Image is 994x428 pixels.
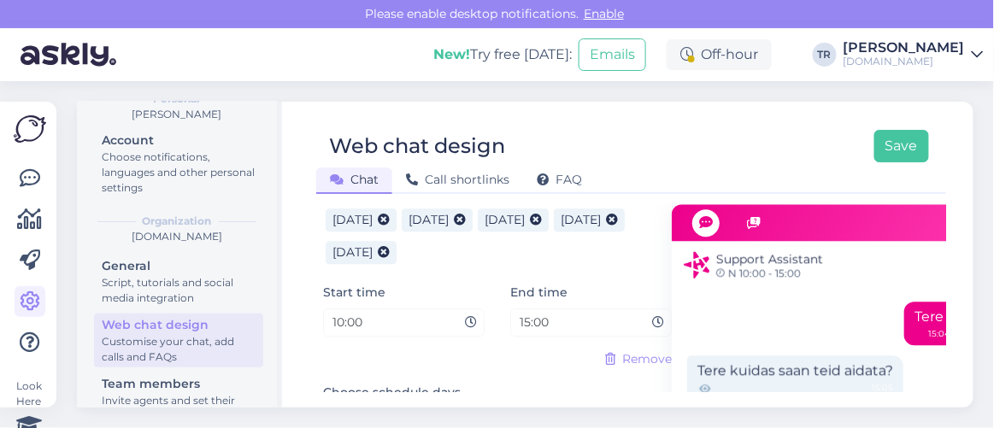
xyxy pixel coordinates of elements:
[928,327,950,340] div: 15:04
[844,55,965,68] div: [DOMAIN_NAME]
[14,115,46,143] img: Askly Logo
[332,212,373,227] span: [DATE]
[332,244,373,260] span: [DATE]
[94,255,263,308] a: GeneralScript, tutorials and social media integration
[102,150,256,196] div: Choose notifications, languages and other personal settings
[904,302,961,345] div: Tere !
[687,355,903,402] div: Tere kuidas saan teid aidata?
[323,284,385,302] label: Start time
[94,129,263,198] a: AccountChoose notifications, languages and other personal settings
[102,257,256,275] div: General
[667,39,772,70] div: Off-hour
[94,314,263,367] a: Web chat designCustomise your chat, add calls and FAQs
[102,334,256,365] div: Customise your chat, add calls and FAQs
[684,251,711,278] img: Support
[433,46,470,62] b: New!
[102,316,256,334] div: Web chat design
[102,375,256,393] div: Team members
[622,350,672,368] span: Remove
[329,130,505,162] div: Web chat design
[323,384,461,402] label: Choose schedule days
[433,44,572,65] div: Try free [DATE]:
[579,38,646,71] button: Emails
[716,268,823,278] span: N 10:00 - 15:00
[844,41,984,68] a: [PERSON_NAME][DOMAIN_NAME]
[813,43,837,67] div: TR
[102,275,256,306] div: Script, tutorials and social media integration
[91,229,263,244] div: [DOMAIN_NAME]
[330,172,379,187] span: Chat
[716,250,823,268] span: Support Assistant
[102,393,256,424] div: Invite agents and set their access level
[406,172,509,187] span: Call shortlinks
[579,6,629,21] span: Enable
[537,172,582,187] span: FAQ
[874,130,929,162] button: Save
[143,214,212,229] b: Organization
[561,212,601,227] span: [DATE]
[409,212,449,227] span: [DATE]
[94,372,263,426] a: Team membersInvite agents and set their access level
[102,132,256,150] div: Account
[844,41,965,55] div: [PERSON_NAME]
[510,284,568,302] label: End time
[872,381,893,396] span: 15:05
[485,212,525,227] span: [DATE]
[91,107,263,122] div: [PERSON_NAME]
